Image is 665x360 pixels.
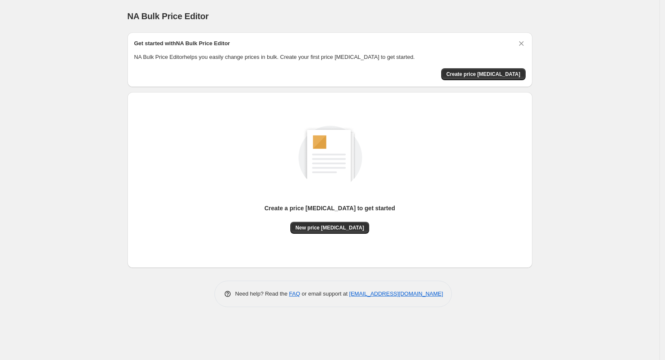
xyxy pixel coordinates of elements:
span: Need help? Read the [235,290,289,297]
span: or email support at [300,290,349,297]
button: New price [MEDICAL_DATA] [290,222,369,234]
span: Create price [MEDICAL_DATA] [446,71,520,78]
a: [EMAIL_ADDRESS][DOMAIN_NAME] [349,290,443,297]
h2: Get started with NA Bulk Price Editor [134,39,230,48]
span: NA Bulk Price Editor [127,12,209,21]
button: Create price change job [441,68,526,80]
p: Create a price [MEDICAL_DATA] to get started [264,204,395,212]
button: Dismiss card [517,39,526,48]
a: FAQ [289,290,300,297]
p: NA Bulk Price Editor helps you easily change prices in bulk. Create your first price [MEDICAL_DAT... [134,53,526,61]
span: New price [MEDICAL_DATA] [295,224,364,231]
